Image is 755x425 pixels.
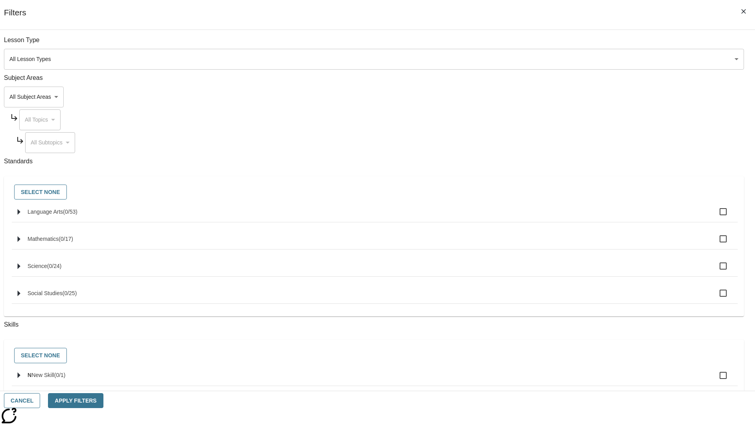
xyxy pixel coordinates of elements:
[4,157,744,166] p: Standards
[25,132,75,153] div: Select a Subject Area
[4,320,744,329] p: Skills
[28,236,59,242] span: Mathematics
[31,372,54,378] span: New Skill
[12,201,738,310] ul: Select standards
[48,393,103,408] button: Apply Filters
[28,263,47,269] span: Science
[28,372,31,378] span: N
[28,290,63,296] span: Social Studies
[19,109,61,130] div: Select a Subject Area
[47,263,62,269] span: 0 standards selected/24 standards in group
[4,36,744,45] p: Lesson Type
[4,74,744,83] p: Subject Areas
[14,348,67,363] button: Select None
[14,185,67,200] button: Select None
[63,209,77,215] span: 0 standards selected/53 standards in group
[4,393,40,408] button: Cancel
[4,8,26,30] h1: Filters
[10,346,738,365] div: Select skills
[735,3,752,20] button: Close Filters side menu
[28,209,63,215] span: Language Arts
[59,236,73,242] span: 0 standards selected/17 standards in group
[4,49,744,70] div: Select a lesson type
[63,290,77,296] span: 0 standards selected/25 standards in group
[10,183,738,202] div: Select standards
[4,87,64,107] div: Select a Subject Area
[54,372,66,378] span: 0 skills selected/1 skills in group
